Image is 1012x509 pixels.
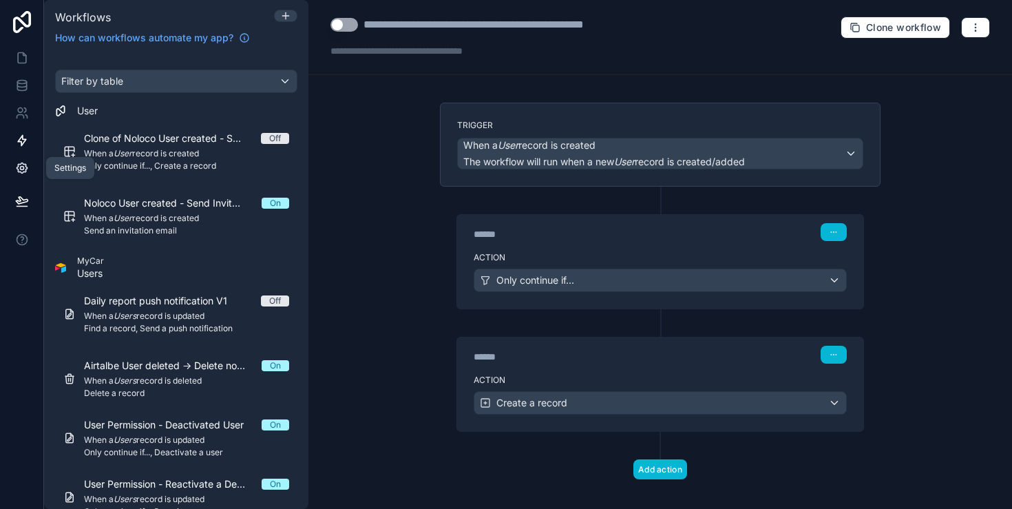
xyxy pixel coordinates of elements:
span: Only continue if... [496,273,574,287]
label: Trigger [457,120,863,131]
span: Clone workflow [866,21,941,34]
button: Only continue if... [474,269,847,292]
em: User [498,139,518,151]
span: How can workflows automate my app? [55,31,233,45]
em: User [614,156,635,167]
button: When aUserrecord is createdThe workflow will run when a newUserrecord is created/added [457,138,863,169]
button: Create a record [474,391,847,415]
label: Action [474,252,847,263]
div: Settings [54,163,86,174]
span: Create a record [496,396,567,410]
span: When a record is created [463,138,595,152]
button: Clone workflow [841,17,950,39]
span: The workflow will run when a new record is created/added [463,156,745,167]
span: Workflows [55,10,111,24]
button: Add action [633,459,687,479]
label: Action [474,375,847,386]
a: How can workflows automate my app? [50,31,255,45]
